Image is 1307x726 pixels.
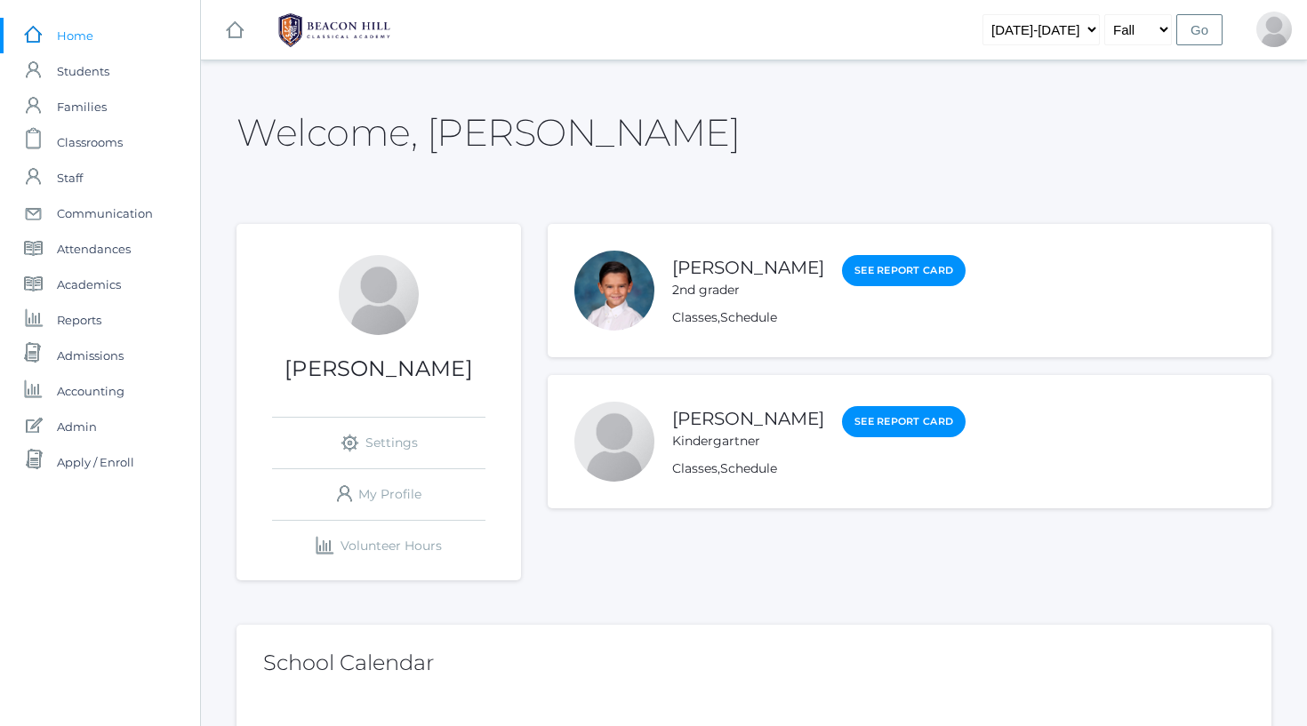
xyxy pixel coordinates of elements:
[57,409,97,444] span: Admin
[574,402,654,482] div: Hannah Hrehniy
[57,53,109,89] span: Students
[57,18,93,53] span: Home
[57,195,153,231] span: Communication
[57,338,124,373] span: Admissions
[237,112,740,153] h2: Welcome, [PERSON_NAME]
[720,309,777,325] a: Schedule
[263,651,1245,674] h2: School Calendar
[57,160,83,195] span: Staff
[672,408,824,429] a: [PERSON_NAME]
[1176,14,1223,45] input: Go
[57,267,121,302] span: Academics
[268,8,401,52] img: BHCALogos-05-308ed15e86a5a0abce9b8dd61676a3503ac9727e845dece92d48e8588c001991.png
[672,459,966,478] div: ,
[237,357,521,380] h1: [PERSON_NAME]
[272,418,485,468] a: Settings
[57,302,101,338] span: Reports
[272,469,485,520] a: My Profile
[672,308,966,327] div: ,
[672,309,718,325] a: Classes
[672,460,718,476] a: Classes
[672,281,824,299] div: 2nd grader
[57,444,134,480] span: Apply / Enroll
[672,257,824,278] a: [PERSON_NAME]
[57,373,124,409] span: Accounting
[574,251,654,331] div: Jesiah Hrehniy
[57,89,107,124] span: Families
[272,521,485,571] a: Volunteer Hours
[57,231,131,267] span: Attendances
[339,255,419,335] div: Shain Hrehniy
[842,406,966,437] a: See Report Card
[672,432,824,451] div: Kindergartner
[842,255,966,286] a: See Report Card
[57,124,123,160] span: Classrooms
[720,460,777,476] a: Schedule
[1256,12,1292,47] div: Shain Hrehniy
